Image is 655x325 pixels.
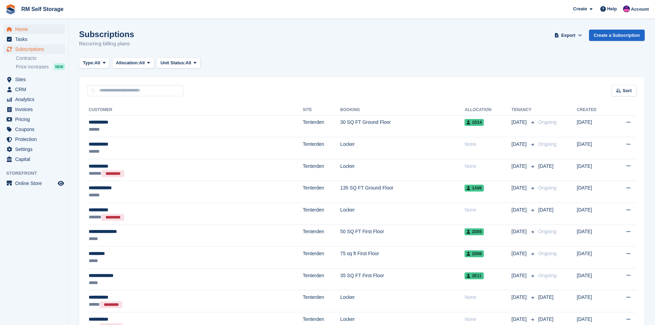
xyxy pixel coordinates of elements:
img: stora-icon-8386f47178a22dfd0bd8f6a31ec36ba5ce8667c1dd55bd0f319d3a0aa187defe.svg [6,4,16,14]
span: Ongoing [538,185,557,191]
td: Locker [340,159,465,181]
div: None [465,163,511,170]
span: Coupons [15,124,56,134]
span: Protection [15,134,56,144]
td: [DATE] [577,181,611,203]
td: Tenterden [303,137,340,159]
button: Allocation: All [112,57,154,69]
span: Invoices [15,105,56,114]
div: NEW [54,63,65,70]
span: Account [631,6,649,13]
span: CRM [15,85,56,94]
span: [DATE] [538,294,554,300]
td: [DATE] [577,290,611,312]
td: Tenterden [303,268,340,290]
td: 135 SQ FT Ground Floor [340,181,465,203]
h1: Subscriptions [79,30,134,39]
td: [DATE] [577,268,611,290]
span: Ongoing [538,273,557,278]
span: [DATE] [512,294,528,301]
a: menu [3,34,65,44]
span: Sites [15,75,56,84]
a: menu [3,24,65,34]
span: Allocation: [116,59,139,66]
span: 1D14 [465,119,484,126]
a: RM Self Storage [19,3,66,15]
td: [DATE] [577,137,611,159]
span: 2D05 [465,228,484,235]
span: Export [561,32,575,39]
span: [DATE] [512,184,528,192]
a: menu [3,144,65,154]
a: menu [3,75,65,84]
td: [DATE] [577,225,611,247]
span: [DATE] [512,228,528,235]
span: Storefront [6,170,68,177]
th: Site [303,105,340,116]
span: All [95,59,100,66]
span: Help [607,6,617,12]
a: menu [3,124,65,134]
th: Tenancy [512,105,536,116]
img: Roger Marsh [623,6,630,12]
td: Tenterden [303,203,340,225]
span: [DATE] [512,163,528,170]
td: Locker [340,137,465,159]
span: Settings [15,144,56,154]
span: Create [573,6,587,12]
div: None [465,206,511,214]
td: Locker [340,290,465,312]
button: Export [553,30,583,41]
td: Tenterden [303,115,340,137]
a: menu [3,105,65,114]
button: Unit Status: All [157,57,200,69]
span: [DATE] [512,119,528,126]
td: Tenterden [303,159,340,181]
a: menu [3,44,65,54]
th: Allocation [465,105,511,116]
td: [DATE] [577,115,611,137]
a: menu [3,115,65,124]
span: Subscriptions [15,44,56,54]
span: [DATE] [512,316,528,323]
span: [DATE] [538,316,554,322]
a: menu [3,134,65,144]
a: Contracts [16,55,65,62]
th: Customer [87,105,303,116]
span: Online Store [15,178,56,188]
td: [DATE] [577,203,611,225]
div: None [465,294,511,301]
span: 2D06 [465,250,484,257]
a: Preview store [57,179,65,187]
span: Tasks [15,34,56,44]
span: Ongoing [538,141,557,147]
a: menu [3,178,65,188]
a: Create a Subscription [589,30,645,41]
span: All [139,59,145,66]
td: 50 SQ FT First Floor [340,225,465,247]
a: Price increases NEW [16,63,65,71]
td: [DATE] [577,159,611,181]
span: Analytics [15,95,56,104]
td: 30 SQ FT Ground Floor [340,115,465,137]
span: [DATE] [538,163,554,169]
span: Capital [15,154,56,164]
p: Recurring billing plans [79,40,134,48]
span: All [186,59,192,66]
a: menu [3,154,65,164]
td: Locker [340,203,465,225]
span: Ongoing [538,119,557,125]
a: menu [3,95,65,104]
span: 2E11 [465,272,483,279]
span: [DATE] [538,207,554,213]
span: 1A06 [465,185,484,192]
span: [DATE] [512,141,528,148]
td: Tenterden [303,225,340,247]
button: Type: All [79,57,109,69]
td: 35 SQ FT First Floor [340,268,465,290]
th: Created [577,105,611,116]
span: Pricing [15,115,56,124]
span: Type: [83,59,95,66]
td: Tenterden [303,247,340,269]
th: Booking [340,105,465,116]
